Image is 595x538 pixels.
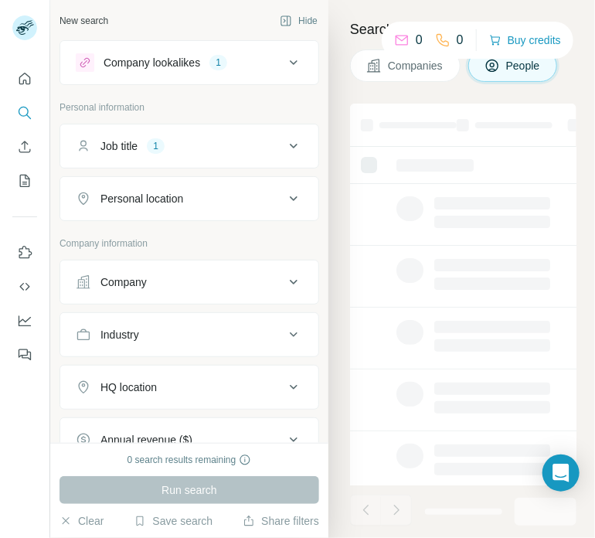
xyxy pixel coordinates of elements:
[12,65,37,93] button: Quick start
[542,455,580,492] div: Open Intercom Messenger
[100,380,157,395] div: HQ location
[12,273,37,301] button: Use Surfe API
[100,191,183,206] div: Personal location
[127,453,252,467] div: 0 search results remaining
[269,9,328,32] button: Hide
[12,239,37,267] button: Use Surfe on LinkedIn
[59,14,108,28] div: New search
[100,274,147,290] div: Company
[416,31,423,49] p: 0
[100,327,139,342] div: Industry
[104,55,200,70] div: Company lookalikes
[243,513,319,529] button: Share filters
[457,31,464,49] p: 0
[12,133,37,161] button: Enrich CSV
[59,100,319,114] p: Personal information
[12,341,37,369] button: Feedback
[350,19,576,40] h4: Search
[100,138,138,154] div: Job title
[147,139,165,153] div: 1
[60,180,318,217] button: Personal location
[12,167,37,195] button: My lists
[60,264,318,301] button: Company
[60,369,318,406] button: HQ location
[100,432,192,448] div: Annual revenue ($)
[489,29,561,51] button: Buy credits
[60,44,318,81] button: Company lookalikes1
[134,513,212,529] button: Save search
[59,237,319,250] p: Company information
[388,58,444,73] span: Companies
[12,99,37,127] button: Search
[209,56,227,70] div: 1
[60,421,318,458] button: Annual revenue ($)
[506,58,542,73] span: People
[60,316,318,353] button: Industry
[59,513,104,529] button: Clear
[12,307,37,335] button: Dashboard
[60,128,318,165] button: Job title1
